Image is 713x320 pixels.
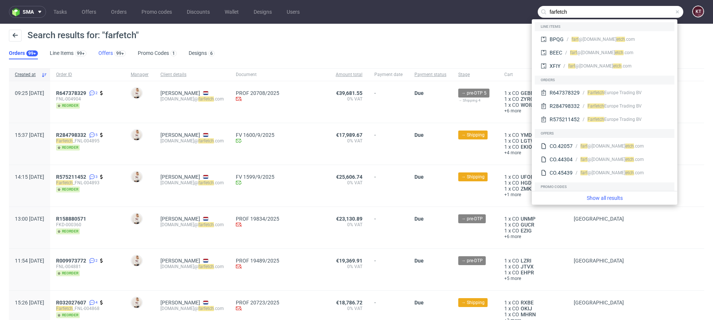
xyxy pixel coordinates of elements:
[56,180,119,186] span: _FNL-004893
[550,89,580,96] div: R647378329
[414,90,424,96] span: Due
[160,138,224,144] div: [DOMAIN_NAME]@ .com
[160,96,224,102] div: [DOMAIN_NAME]@ .com
[550,156,573,163] div: CO.44304
[160,216,200,222] a: [PERSON_NAME]
[615,50,624,55] span: etch
[504,108,562,114] a: +6 more
[95,174,98,180] span: 3
[138,47,177,59] a: Promo Codes1
[189,47,215,59] a: Designs6
[198,138,214,143] mark: farfetch
[504,150,562,156] span: +4 more
[56,72,119,78] span: Order ID
[504,186,562,192] div: x
[504,186,507,192] span: 1
[535,22,674,31] div: Line items
[414,300,424,306] span: Due
[504,72,562,78] span: Cart
[160,132,200,138] a: [PERSON_NAME]
[56,270,80,276] span: reorder
[519,306,534,311] span: OKIJ
[535,129,674,138] div: Offers
[615,49,634,56] div: .com
[550,49,562,56] div: BEEC
[616,37,625,42] span: etch
[414,132,424,138] span: Due
[131,72,149,78] span: Manager
[56,222,119,228] span: FKD-000360
[458,72,492,78] span: Stage
[56,216,88,222] a: R158880571
[336,306,362,311] span: 0% VAT
[56,132,88,138] a: R284798332
[374,132,403,156] span: -
[336,132,362,138] span: €17,989.67
[519,264,535,270] span: JTVX
[336,138,362,144] span: 0% VAT
[587,103,604,109] span: Farfetch
[56,90,88,96] a: R647378329
[504,264,562,270] div: x
[458,98,492,103] div: → Shipping 4
[580,143,625,149] div: [DOMAIN_NAME]@
[336,174,362,180] span: €25,606.74
[519,222,536,228] span: GUCR
[15,216,44,222] span: 13:00 [DATE]
[95,132,98,138] span: 5
[568,63,613,69] div: [DOMAIN_NAME]@
[519,96,535,102] span: ZYRC
[131,255,142,266] img: Mari Fok
[519,132,536,138] a: YMDZ
[504,144,507,150] span: 1
[504,180,507,186] span: 1
[519,300,535,306] a: RXBE
[56,216,86,222] span: R158880571
[88,90,98,96] a: 2
[519,186,536,192] a: ZMKD
[12,8,23,16] img: logo
[504,264,507,270] span: 1
[570,50,577,55] span: farf
[504,180,562,186] div: x
[504,102,507,108] span: 1
[580,169,625,176] div: [DOMAIN_NAME]@
[625,169,644,176] div: .com
[519,216,537,222] span: UNMP
[504,174,562,180] div: x
[336,180,362,186] span: 0% VAT
[282,6,304,18] a: Users
[56,90,86,96] span: R647378329
[580,143,587,149] span: farf
[613,63,622,69] span: etch
[56,300,88,306] a: R032027607
[512,306,519,311] span: CO
[568,63,575,69] span: farf
[56,306,73,311] mark: Farfetch
[504,311,562,317] div: x
[512,96,519,102] span: CO
[512,180,519,186] span: CO
[236,174,324,180] a: FV 1599/9/2025
[550,142,573,150] div: CO.42057
[95,300,98,306] span: 4
[519,180,536,186] a: HGDL
[15,174,44,180] span: 14:15 [DATE]
[88,174,98,180] a: 3
[504,138,507,144] span: 1
[336,222,362,228] span: 0% VAT
[504,144,562,150] div: x
[504,228,507,234] span: 1
[220,6,243,18] a: Wallet
[198,264,214,269] mark: farfetch
[512,102,519,108] span: CO
[550,169,573,177] div: CO.45439
[625,143,634,149] span: etch
[572,36,616,43] div: [DOMAIN_NAME]@
[587,89,642,96] div: Europe Trading BV
[512,228,519,234] span: CO
[131,297,142,308] img: Mari Fok
[56,264,119,270] span: FNL-004881
[504,102,562,108] div: x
